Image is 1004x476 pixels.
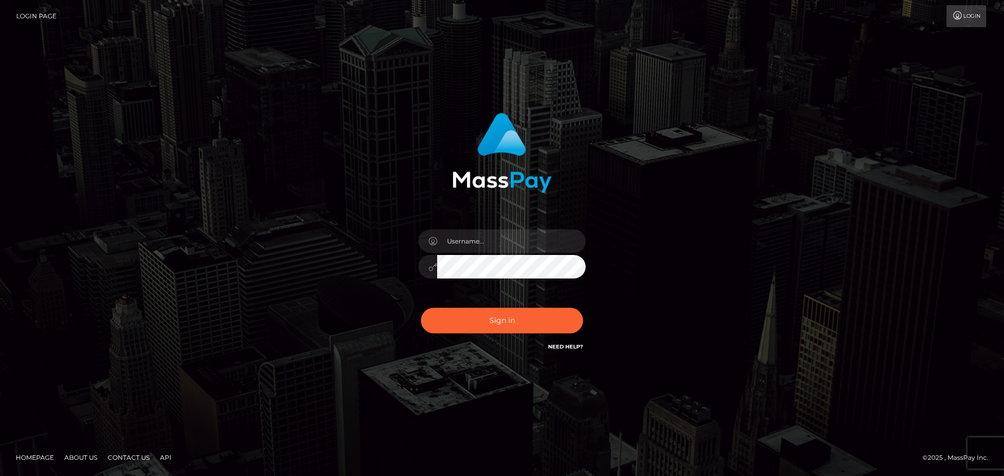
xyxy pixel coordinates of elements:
div: © 2025 , MassPay Inc. [922,452,996,463]
button: Sign in [421,308,583,333]
a: Need Help? [548,343,583,350]
a: API [156,449,176,466]
a: About Us [60,449,101,466]
input: Username... [437,229,586,253]
a: Login Page [16,5,56,27]
a: Contact Us [104,449,154,466]
a: Homepage [12,449,58,466]
img: MassPay Login [452,113,552,193]
a: Login [946,5,986,27]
